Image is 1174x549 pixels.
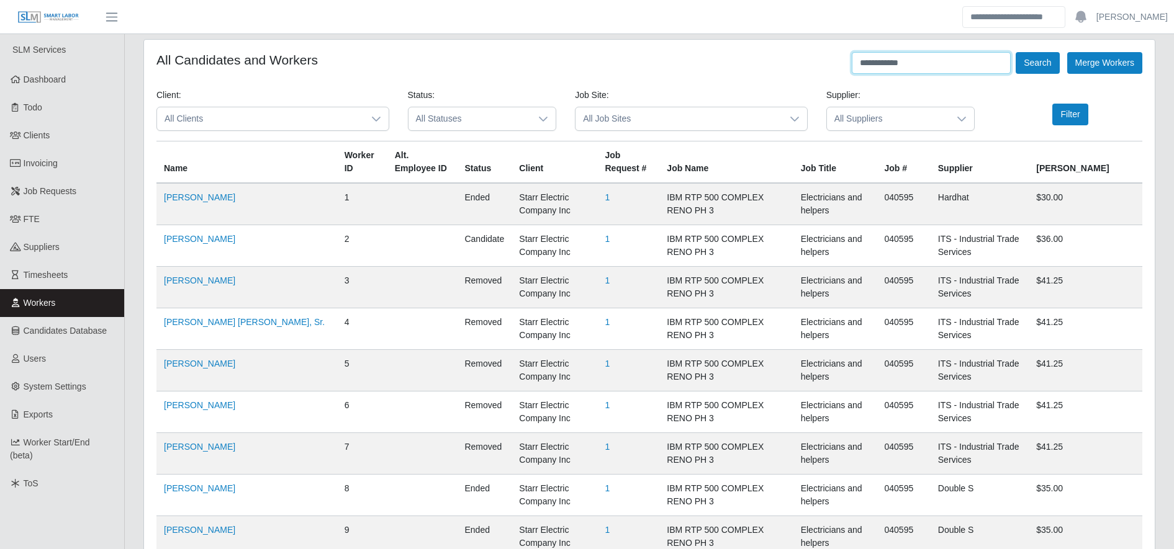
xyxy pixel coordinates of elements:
[24,102,42,112] span: Todo
[605,359,610,368] a: 1
[457,141,512,184] th: Status
[793,350,877,391] td: Electricians and helpers
[1029,308,1142,350] td: $41.25
[793,141,877,184] th: Job Title
[164,442,235,452] a: [PERSON_NAME]
[337,183,387,225] td: 1
[1029,225,1142,267] td: $36.00
[1029,183,1142,225] td: $30.00
[24,409,53,419] span: Exports
[24,298,56,308] span: Workers
[931,183,1029,225] td: Hardhat
[659,183,793,225] td: IBM RTP 500 COMPLEX RENO PH 3
[659,391,793,433] td: IBM RTP 500 COMPLEX RENO PH 3
[826,89,860,102] label: Supplier:
[1096,11,1168,24] a: [PERSON_NAME]
[24,354,47,364] span: Users
[24,270,68,280] span: Timesheets
[24,214,40,224] span: FTE
[337,308,387,350] td: 4
[1067,52,1142,74] button: Merge Workers
[164,359,235,368] a: [PERSON_NAME]
[659,433,793,475] td: IBM RTP 500 COMPLEX RENO PH 3
[931,433,1029,475] td: ITS - Industrial Trade Services
[877,433,930,475] td: 040595
[24,326,107,336] span: Candidates Database
[1029,475,1142,516] td: $35.00
[605,234,610,244] a: 1
[512,308,597,350] td: Starr Electric Company Inc
[457,475,512,516] td: ended
[457,350,512,391] td: removed
[164,275,235,285] a: [PERSON_NAME]
[337,391,387,433] td: 6
[24,186,77,196] span: Job Requests
[877,391,930,433] td: 040595
[931,308,1029,350] td: ITS - Industrial Trade Services
[156,52,318,68] h4: All Candidates and Workers
[409,107,531,130] span: All Statuses
[793,225,877,267] td: Electricians and helpers
[1029,350,1142,391] td: $41.25
[24,130,50,140] span: Clients
[877,183,930,225] td: 040595
[793,308,877,350] td: Electricians and helpers
[457,225,512,267] td: candidate
[605,525,610,535] a: 1
[24,478,38,488] span: ToS
[156,89,181,102] label: Client:
[659,225,793,267] td: IBM RTP 500 COMPLEX RENO PH 3
[598,141,660,184] th: Job Request #
[337,433,387,475] td: 7
[164,525,235,535] a: [PERSON_NAME]
[1029,141,1142,184] th: [PERSON_NAME]
[827,107,950,130] span: All Suppliers
[1029,433,1142,475] td: $41.25
[10,437,90,460] span: Worker Start/End (beta)
[659,475,793,516] td: IBM RTP 500 COMPLEX RENO PH 3
[512,475,597,516] td: Starr Electric Company Inc
[457,267,512,308] td: removed
[164,234,235,244] a: [PERSON_NAME]
[659,308,793,350] td: IBM RTP 500 COMPLEX RENO PH 3
[17,11,79,24] img: SLM Logo
[1029,391,1142,433] td: $41.25
[931,475,1029,516] td: Double S
[575,89,608,102] label: Job Site:
[512,350,597,391] td: Starr Electric Company Inc
[605,275,610,285] a: 1
[605,317,610,327] a: 1
[337,141,387,184] th: Worker ID
[457,308,512,350] td: removed
[931,391,1029,433] td: ITS - Industrial Trade Services
[337,350,387,391] td: 5
[24,242,60,252] span: Suppliers
[605,483,610,493] a: 1
[512,433,597,475] td: Starr Electric Company Inc
[931,141,1029,184] th: Supplier
[164,400,235,410] a: [PERSON_NAME]
[877,267,930,308] td: 040595
[877,350,930,391] td: 040595
[512,183,597,225] td: Starr Electric Company Inc
[793,267,877,308] td: Electricians and helpers
[659,350,793,391] td: IBM RTP 500 COMPLEX RENO PH 3
[157,107,364,130] span: All Clients
[387,141,458,184] th: Alt. Employee ID
[1016,52,1059,74] button: Search
[512,267,597,308] td: Starr Electric Company Inc
[931,267,1029,308] td: ITS - Industrial Trade Services
[164,317,325,327] a: [PERSON_NAME] [PERSON_NAME], Sr.
[1029,267,1142,308] td: $41.25
[24,74,66,84] span: Dashboard
[12,45,66,55] span: SLM Services
[793,183,877,225] td: Electricians and helpers
[337,225,387,267] td: 2
[512,391,597,433] td: Starr Electric Company Inc
[877,475,930,516] td: 040595
[512,225,597,267] td: Starr Electric Company Inc
[877,308,930,350] td: 040595
[931,350,1029,391] td: ITS - Industrial Trade Services
[337,267,387,308] td: 3
[337,475,387,516] td: 8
